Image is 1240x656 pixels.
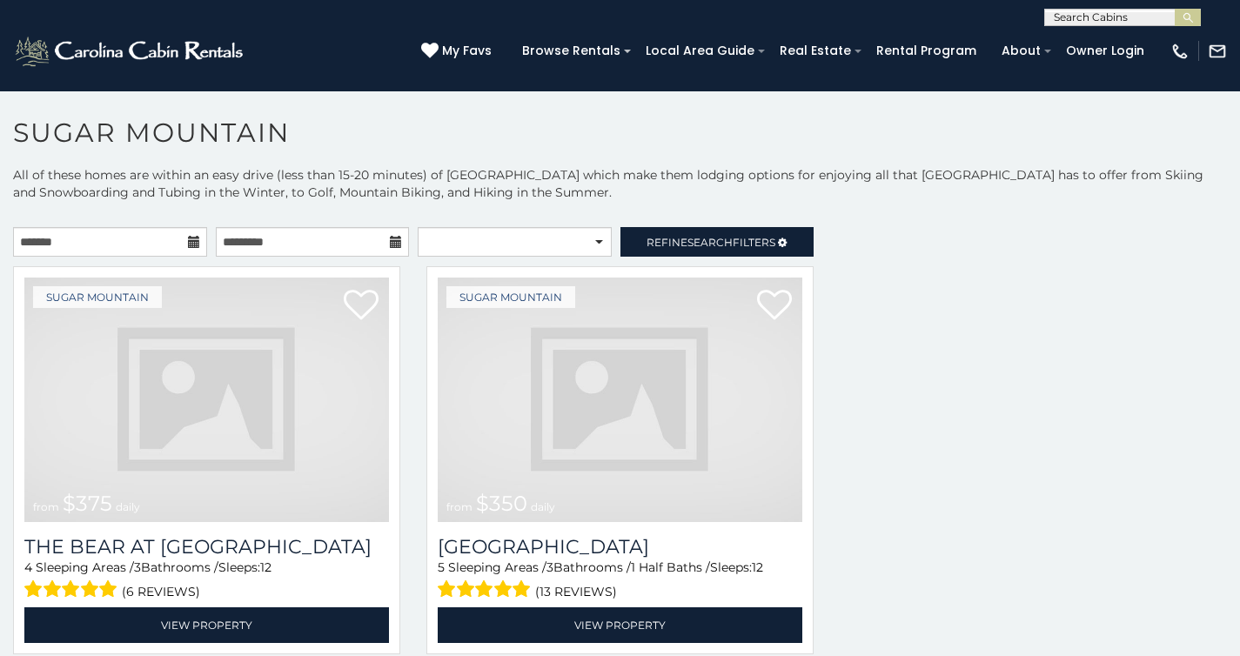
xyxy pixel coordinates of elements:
[446,500,473,513] span: from
[260,559,271,575] span: 12
[33,500,59,513] span: from
[620,227,814,257] a: RefineSearchFilters
[24,607,389,643] a: View Property
[438,607,802,643] a: View Property
[134,559,141,575] span: 3
[546,559,553,575] span: 3
[438,535,802,559] a: [GEOGRAPHIC_DATA]
[446,286,575,308] a: Sugar Mountain
[33,286,162,308] a: Sugar Mountain
[531,500,555,513] span: daily
[24,535,389,559] h3: The Bear At Sugar Mountain
[344,288,379,325] a: Add to favorites
[868,37,985,64] a: Rental Program
[513,37,629,64] a: Browse Rentals
[476,491,527,516] span: $350
[1208,42,1227,61] img: mail-regular-white.png
[421,42,496,61] a: My Favs
[438,278,802,522] img: dummy-image.jpg
[631,559,710,575] span: 1 Half Baths /
[438,278,802,522] a: from $350 daily
[442,42,492,60] span: My Favs
[438,559,802,603] div: Sleeping Areas / Bathrooms / Sleeps:
[771,37,860,64] a: Real Estate
[535,580,617,603] span: (13 reviews)
[647,236,775,249] span: Refine Filters
[63,491,112,516] span: $375
[24,535,389,559] a: The Bear At [GEOGRAPHIC_DATA]
[24,559,389,603] div: Sleeping Areas / Bathrooms / Sleeps:
[438,535,802,559] h3: Grouse Moor Lodge
[116,500,140,513] span: daily
[24,278,389,522] img: dummy-image.jpg
[993,37,1049,64] a: About
[24,559,32,575] span: 4
[752,559,763,575] span: 12
[24,278,389,522] a: from $375 daily
[757,288,792,325] a: Add to favorites
[13,34,248,69] img: White-1-2.png
[438,559,445,575] span: 5
[637,37,763,64] a: Local Area Guide
[122,580,200,603] span: (6 reviews)
[687,236,733,249] span: Search
[1170,42,1190,61] img: phone-regular-white.png
[1057,37,1153,64] a: Owner Login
